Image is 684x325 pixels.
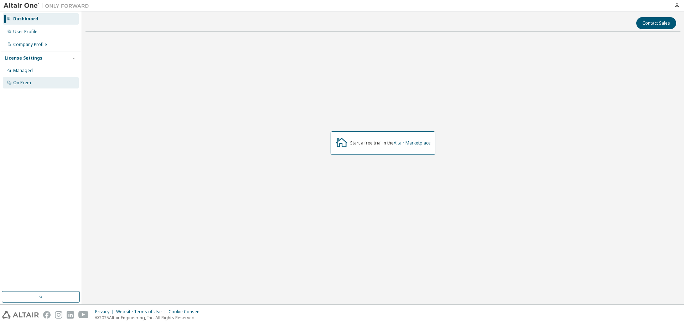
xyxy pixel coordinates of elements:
div: Website Terms of Use [116,309,169,315]
div: Managed [13,68,33,73]
div: Start a free trial in the [350,140,431,146]
a: Altair Marketplace [394,140,431,146]
img: facebook.svg [43,311,51,319]
div: User Profile [13,29,37,35]
div: Cookie Consent [169,309,205,315]
div: On Prem [13,80,31,86]
button: Contact Sales [636,17,676,29]
div: License Settings [5,55,42,61]
img: youtube.svg [78,311,89,319]
div: Dashboard [13,16,38,22]
img: altair_logo.svg [2,311,39,319]
img: linkedin.svg [67,311,74,319]
img: instagram.svg [55,311,62,319]
div: Company Profile [13,42,47,47]
div: Privacy [95,309,116,315]
p: © 2025 Altair Engineering, Inc. All Rights Reserved. [95,315,205,321]
img: Altair One [4,2,93,9]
